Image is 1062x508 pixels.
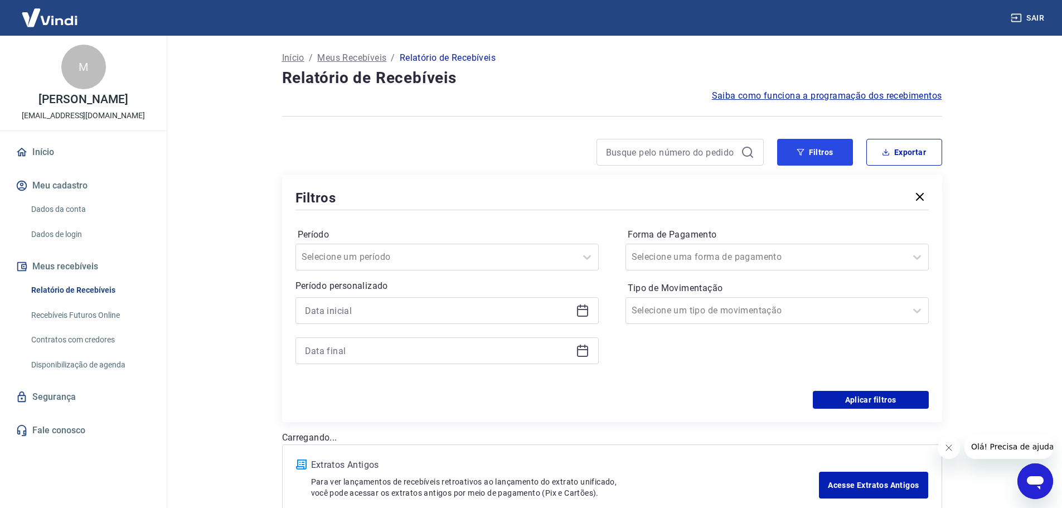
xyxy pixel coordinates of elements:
a: Saiba como funciona a programação dos recebimentos [712,89,942,103]
span: Olá! Precisa de ajuda? [7,8,94,17]
button: Aplicar filtros [813,391,929,409]
button: Exportar [866,139,942,166]
img: Vindi [13,1,86,35]
a: Segurança [13,385,153,409]
button: Meus recebíveis [13,254,153,279]
input: Data final [305,342,571,359]
button: Filtros [777,139,853,166]
h4: Relatório de Recebíveis [282,67,942,89]
p: Para ver lançamentos de recebíveis retroativos ao lançamento do extrato unificado, você pode aces... [311,476,819,499]
a: Dados de login [27,223,153,246]
a: Início [282,51,304,65]
h5: Filtros [295,189,337,207]
a: Contratos com credores [27,328,153,351]
iframe: Fechar mensagem [938,437,960,459]
a: Início [13,140,153,165]
button: Sair [1008,8,1049,28]
a: Recebíveis Futuros Online [27,304,153,327]
p: Período personalizado [295,279,599,293]
a: Relatório de Recebíveis [27,279,153,302]
label: Forma de Pagamento [628,228,927,241]
div: M [61,45,106,89]
p: Relatório de Recebíveis [400,51,496,65]
label: Período [298,228,597,241]
button: Meu cadastro [13,173,153,198]
img: ícone [296,459,307,470]
label: Tipo de Movimentação [628,282,927,295]
p: [EMAIL_ADDRESS][DOMAIN_NAME] [22,110,145,122]
p: [PERSON_NAME] [38,94,128,105]
a: Meus Recebíveis [317,51,386,65]
input: Busque pelo número do pedido [606,144,736,161]
iframe: Botão para abrir a janela de mensagens [1017,463,1053,499]
p: / [391,51,395,65]
p: / [309,51,313,65]
p: Carregando... [282,431,942,444]
iframe: Mensagem da empresa [964,434,1053,459]
a: Dados da conta [27,198,153,221]
input: Data inicial [305,302,571,319]
a: Fale conosco [13,418,153,443]
a: Acesse Extratos Antigos [819,472,928,499]
a: Disponibilização de agenda [27,354,153,376]
p: Extratos Antigos [311,458,819,472]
